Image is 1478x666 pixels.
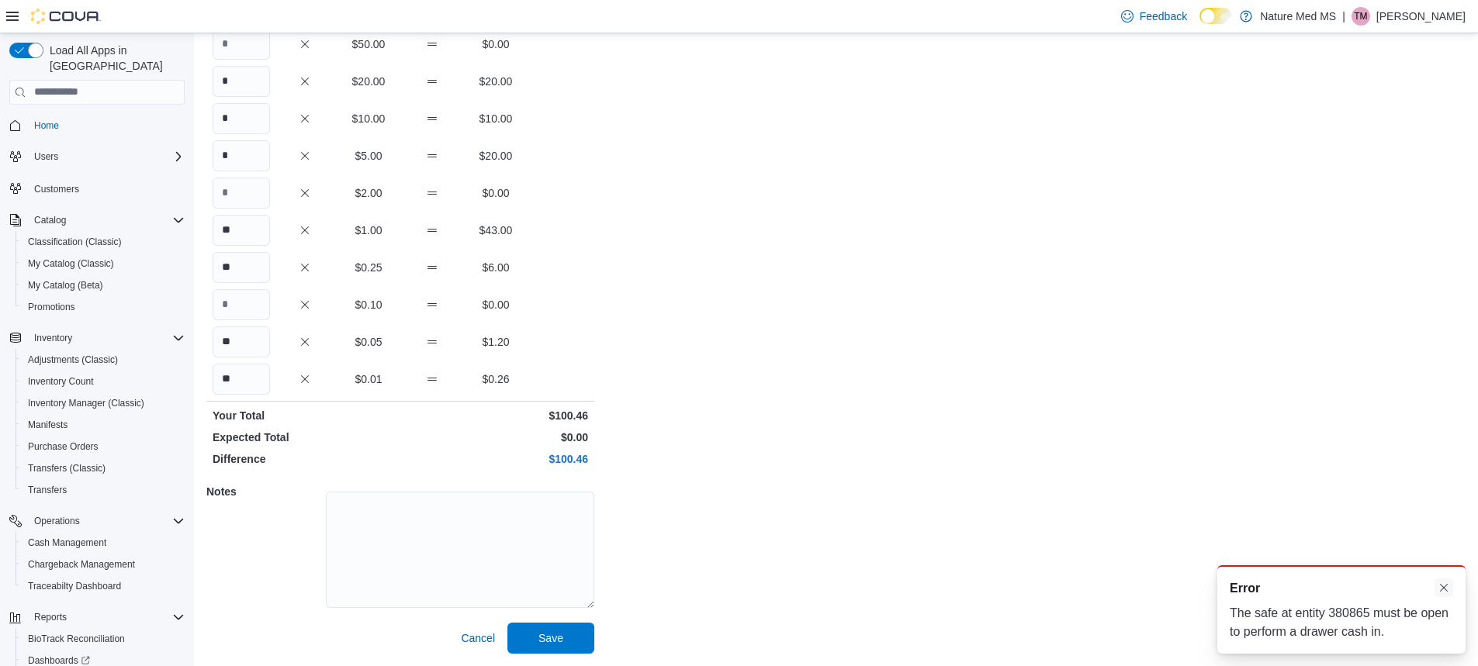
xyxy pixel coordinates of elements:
[403,430,588,445] p: $0.00
[22,555,185,574] span: Chargeback Management
[28,279,103,292] span: My Catalog (Beta)
[1342,7,1345,26] p: |
[34,611,67,623] span: Reports
[28,462,106,474] span: Transfers (Classic)
[1260,7,1336,26] p: Nature Med MS
[34,150,58,163] span: Users
[16,296,191,318] button: Promotions
[34,332,72,344] span: Inventory
[22,437,105,456] a: Purchase Orders
[28,211,185,229] span: Catalog
[16,436,191,457] button: Purchase Orders
[1199,24,1200,25] span: Dark Mode
[340,297,397,312] p: $0.10
[340,260,397,275] p: $0.25
[28,512,86,530] button: Operations
[22,481,73,499] a: Transfers
[340,74,397,89] p: $20.00
[3,327,191,349] button: Inventory
[1230,579,1260,598] span: Error
[28,180,85,198] a: Customers
[22,276,185,295] span: My Catalog (Beta)
[28,329,78,347] button: Inventory
[16,349,191,371] button: Adjustments (Classic)
[22,233,185,251] span: Classification (Classic)
[22,416,185,434] span: Manifests
[213,103,270,134] input: Quantity
[213,29,270,60] input: Quantity
[1435,578,1453,597] button: Dismiss toast
[22,630,131,648] a: BioTrack Reconciliation
[467,371,524,387] p: $0.26
[28,178,185,198] span: Customers
[16,371,191,392] button: Inventory Count
[28,354,118,366] span: Adjustments (Classic)
[22,533,185,552] span: Cash Management
[213,326,270,357] input: Quantity
[22,481,185,499] span: Transfers
[340,185,397,201] p: $2.00
[28,147,64,166] button: Users
[16,392,191,414] button: Inventory Manager (Classic)
[340,371,397,387] p: $0.01
[28,211,72,229] button: Catalog
[1354,7,1367,26] span: TM
[213,451,397,467] p: Difference
[28,236,122,248] span: Classification (Classic)
[22,233,128,251] a: Classification (Classic)
[16,274,191,296] button: My Catalog (Beta)
[28,116,185,135] span: Home
[507,623,594,654] button: Save
[213,66,270,97] input: Quantity
[16,253,191,274] button: My Catalog (Classic)
[213,140,270,171] input: Quantity
[28,608,185,626] span: Reports
[22,298,81,316] a: Promotions
[538,630,563,646] span: Save
[22,394,185,412] span: Inventory Manager (Classic)
[22,350,185,369] span: Adjustments (Classic)
[3,606,191,628] button: Reports
[213,178,270,209] input: Quantity
[28,537,106,549] span: Cash Management
[461,630,495,646] span: Cancel
[1230,604,1453,641] div: The safe at entity 380865 must be open to perform a drawer cash in.
[403,408,588,423] p: $100.46
[34,214,66,226] span: Catalog
[340,334,397,350] p: $0.05
[213,364,270,395] input: Quantity
[43,43,185,74] span: Load All Apps in [GEOGRAPHIC_DATA]
[22,459,185,478] span: Transfers (Classic)
[467,223,524,238] p: $43.00
[1199,8,1232,24] input: Dark Mode
[455,623,501,654] button: Cancel
[28,397,144,409] span: Inventory Manager (Classic)
[28,116,65,135] a: Home
[34,515,80,527] span: Operations
[28,257,114,270] span: My Catalog (Classic)
[28,375,94,388] span: Inventory Count
[16,628,191,650] button: BioTrack Reconciliation
[22,254,185,273] span: My Catalog (Classic)
[22,416,74,434] a: Manifests
[16,231,191,253] button: Classification (Classic)
[467,260,524,275] p: $6.00
[213,289,270,320] input: Quantity
[1140,9,1187,24] span: Feedback
[28,484,67,496] span: Transfers
[28,608,73,626] button: Reports
[467,334,524,350] p: $1.20
[22,394,151,412] a: Inventory Manager (Classic)
[206,476,323,507] h5: Notes
[22,577,127,595] a: Traceabilty Dashboard
[22,372,100,391] a: Inventory Count
[28,147,185,166] span: Users
[28,440,99,453] span: Purchase Orders
[467,36,524,52] p: $0.00
[16,414,191,436] button: Manifests
[3,510,191,532] button: Operations
[467,148,524,164] p: $20.00
[403,451,588,467] p: $100.46
[34,119,59,132] span: Home
[28,580,121,592] span: Traceabilty Dashboard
